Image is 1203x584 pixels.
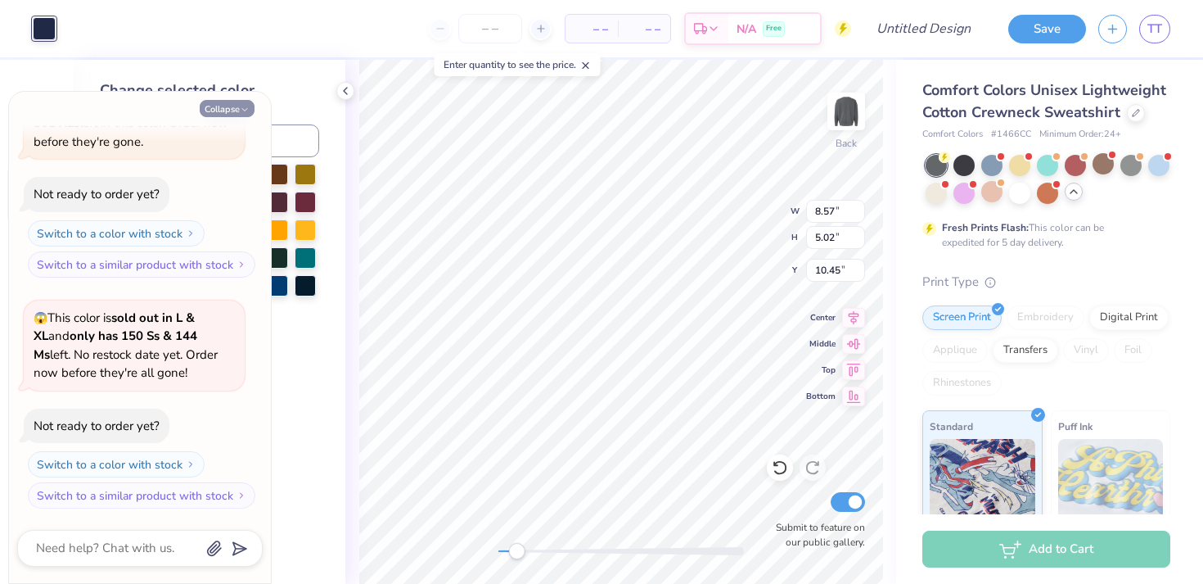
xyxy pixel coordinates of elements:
[28,451,205,478] button: Switch to a color with stock
[922,306,1002,330] div: Screen Print
[575,20,608,38] span: – –
[28,251,255,278] button: Switch to a similar product with stock
[767,520,865,550] label: Submit to feature on our public gallery.
[863,12,984,45] input: Untitled Design
[922,273,1170,292] div: Print Type
[922,80,1166,122] span: Comfort Colors Unisex Lightweight Cotton Crewneck Sweatshirt
[1007,306,1084,330] div: Embroidery
[930,439,1035,521] img: Standard
[458,14,522,43] input: – –
[186,229,196,238] img: Switch to a color with stock
[28,482,255,509] button: Switch to a similar product with stock
[1058,418,1093,435] span: Puff Ink
[922,371,1002,396] div: Rhinestones
[942,221,1029,234] strong: Fresh Prints Flash:
[186,460,196,469] img: Switch to a color with stock
[930,418,973,435] span: Standard
[830,95,863,128] img: Back
[1008,15,1086,43] button: Save
[942,220,1143,250] div: This color can be expedited for 5 day delivery.
[1063,338,1109,363] div: Vinyl
[806,390,836,403] span: Bottom
[991,128,1031,142] span: # 1466CC
[806,337,836,351] span: Middle
[922,338,988,363] div: Applique
[237,491,246,500] img: Switch to a similar product with stock
[1039,128,1121,142] span: Minimum Order: 24 +
[1147,20,1162,38] span: TT
[993,338,1058,363] div: Transfers
[806,364,836,377] span: Top
[737,20,756,38] span: N/A
[508,543,525,559] div: Accessibility label
[34,328,197,363] strong: only has 150 Ss & 144 Ms
[34,418,160,434] div: Not ready to order yet?
[766,23,782,34] span: Free
[200,100,255,117] button: Collapse
[1058,439,1164,521] img: Puff Ink
[34,310,47,326] span: 😱
[435,53,601,76] div: Enter quantity to see the price.
[28,220,205,247] button: Switch to a color with stock
[836,136,857,151] div: Back
[1114,338,1152,363] div: Foil
[34,186,160,202] div: Not ready to order yet?
[806,311,836,324] span: Center
[34,310,195,345] strong: sold out in L & XL
[628,20,660,38] span: – –
[922,128,983,142] span: Comfort Colors
[1139,15,1170,43] a: TT
[34,97,228,150] span: There are left in this color. Order now before they're gone.
[100,79,319,102] div: Change selected color
[34,310,218,382] span: This color is and left. No restock date yet. Order now before they're all gone!
[1089,306,1169,330] div: Digital Print
[237,260,246,269] img: Switch to a similar product with stock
